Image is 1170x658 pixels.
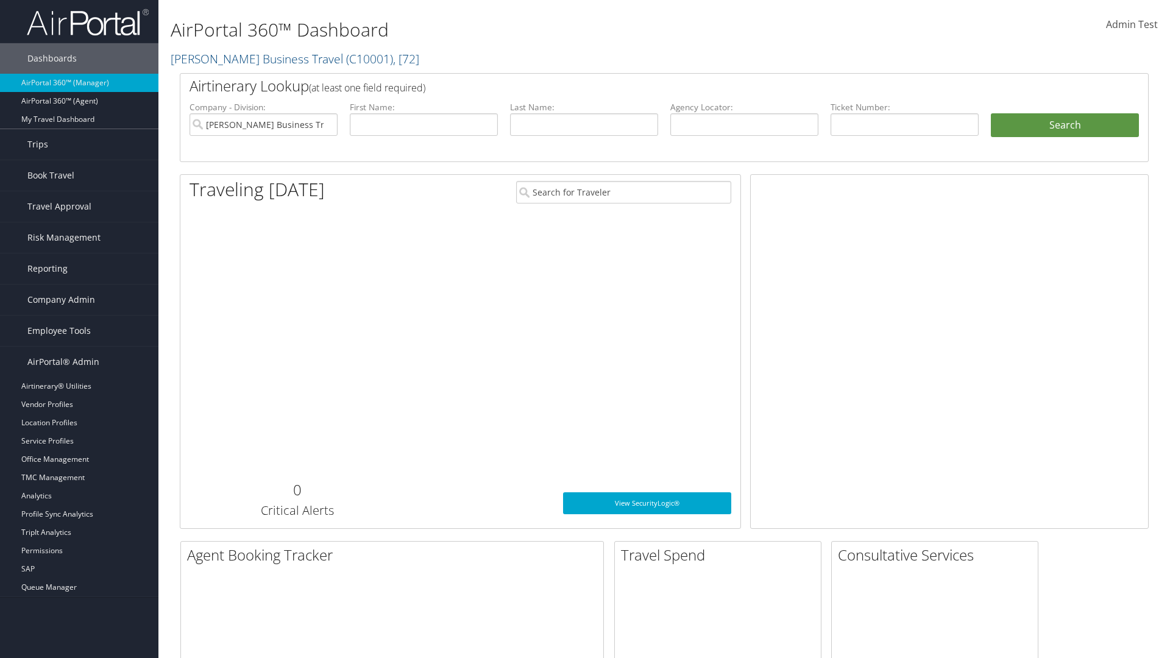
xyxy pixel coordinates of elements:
span: Book Travel [27,160,74,191]
h2: Airtinerary Lookup [190,76,1058,96]
span: , [ 72 ] [393,51,419,67]
h2: Agent Booking Tracker [187,545,603,565]
h1: AirPortal 360™ Dashboard [171,17,829,43]
button: Search [991,113,1139,138]
a: Admin Test [1106,6,1158,44]
label: Company - Division: [190,101,338,113]
h2: Consultative Services [838,545,1038,565]
span: ( C10001 ) [346,51,393,67]
label: Agency Locator: [670,101,818,113]
img: airportal-logo.png [27,8,149,37]
span: Risk Management [27,222,101,253]
span: (at least one field required) [309,81,425,94]
a: [PERSON_NAME] Business Travel [171,51,419,67]
h2: 0 [190,479,405,500]
span: Admin Test [1106,18,1158,31]
input: Search for Traveler [516,181,731,203]
h2: Travel Spend [621,545,821,565]
span: Reporting [27,253,68,284]
h1: Traveling [DATE] [190,177,325,202]
span: Dashboards [27,43,77,74]
span: Trips [27,129,48,160]
span: Employee Tools [27,316,91,346]
label: Last Name: [510,101,658,113]
span: AirPortal® Admin [27,347,99,377]
span: Travel Approval [27,191,91,222]
label: Ticket Number: [831,101,979,113]
h3: Critical Alerts [190,502,405,519]
span: Company Admin [27,285,95,315]
label: First Name: [350,101,498,113]
a: View SecurityLogic® [563,492,731,514]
